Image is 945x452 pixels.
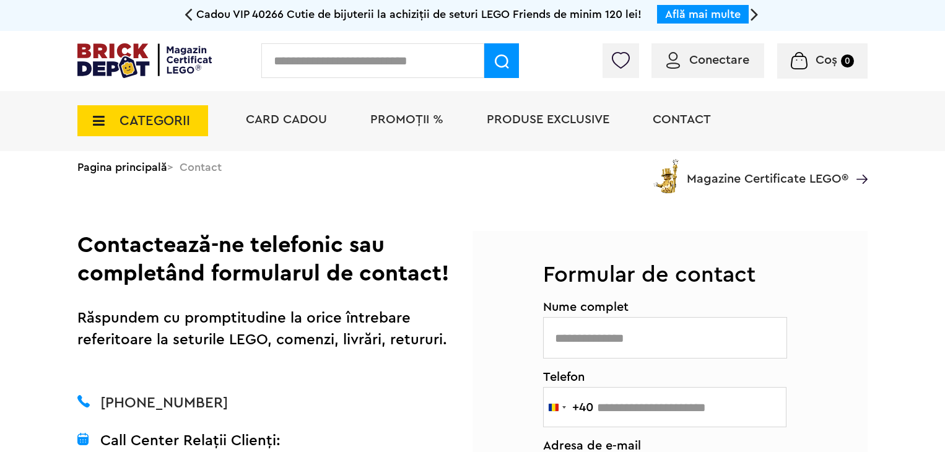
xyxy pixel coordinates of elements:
span: Telefon [543,371,797,383]
div: +40 [572,401,593,414]
span: Adresa de e-mail [543,440,797,452]
span: Conectare [689,54,749,66]
span: CATEGORII [120,114,190,128]
button: Selected country [544,388,593,427]
a: Conectare [666,54,749,66]
span: Cadou VIP 40266 Cutie de bijuterii la achiziții de seturi LEGO Friends de minim 120 lei! [196,9,642,20]
small: 0 [841,54,854,67]
a: Card Cadou [246,113,327,126]
a: Produse exclusive [487,113,609,126]
p: Răspundem cu promptitudine la orice întrebare referitoare la seturile LEGO, comenzi, livrări, ret... [77,308,458,351]
span: Magazine Certificate LEGO® [687,157,848,185]
h2: Contactează-ne telefonic sau completând formularul de contact! [77,231,458,288]
h3: Formular de contact [472,231,868,284]
span: Nume complet [543,301,797,313]
a: [PHONE_NUMBER] [100,396,228,411]
a: Contact [653,113,711,126]
a: PROMOȚII % [370,113,443,126]
a: Magazine Certificate LEGO® [848,157,868,169]
a: Află mai multe [665,9,741,20]
span: Coș [816,54,837,66]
